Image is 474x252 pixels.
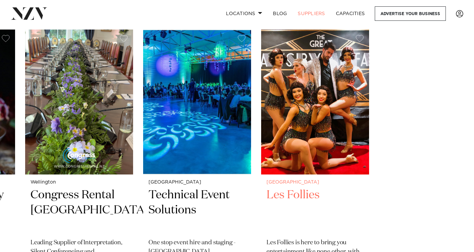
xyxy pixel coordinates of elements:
img: nzv-logo.png [11,7,47,19]
a: Capacities [331,6,370,21]
a: BLOG [268,6,292,21]
a: Advertise your business [375,6,446,21]
a: SUPPLIERS [292,6,330,21]
h2: Technical Event Solutions [149,188,246,233]
small: Wellington [31,180,128,185]
small: [GEOGRAPHIC_DATA] [266,180,364,185]
a: Locations [221,6,268,21]
h2: Congress Rental [GEOGRAPHIC_DATA] [31,188,128,233]
small: [GEOGRAPHIC_DATA] [149,180,246,185]
h2: Les Follies [266,188,364,233]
